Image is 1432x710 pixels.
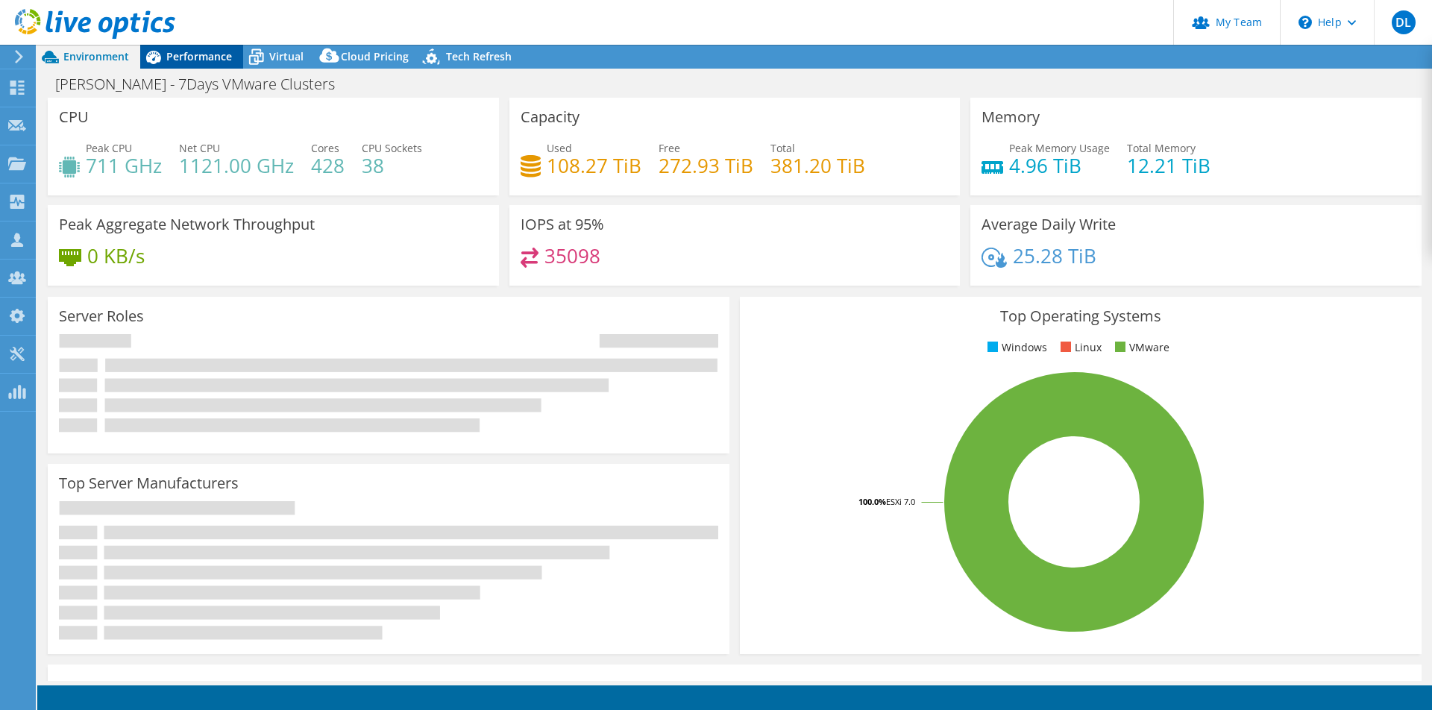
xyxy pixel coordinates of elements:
h3: IOPS at 95% [521,216,604,233]
span: Cores [311,141,339,155]
li: Windows [984,339,1047,356]
li: Linux [1057,339,1102,356]
span: Peak Memory Usage [1009,141,1110,155]
h4: 0 KB/s [87,248,145,264]
h3: Top Server Manufacturers [59,475,239,491]
span: Total [770,141,795,155]
h4: 108.27 TiB [547,157,641,174]
li: VMware [1111,339,1169,356]
h3: Capacity [521,109,580,125]
svg: \n [1298,16,1312,29]
span: Cloud Pricing [341,49,409,63]
h4: 711 GHz [86,157,162,174]
span: Performance [166,49,232,63]
tspan: ESXi 7.0 [886,496,915,507]
h3: Average Daily Write [982,216,1116,233]
h3: Top Operating Systems [751,308,1410,324]
span: Used [547,141,572,155]
span: Net CPU [179,141,220,155]
h4: 272.93 TiB [659,157,753,174]
h4: 381.20 TiB [770,157,865,174]
h3: Server Roles [59,308,144,324]
h1: [PERSON_NAME] - 7Days VMware Clusters [48,76,358,92]
span: Tech Refresh [446,49,512,63]
span: Free [659,141,680,155]
h4: 428 [311,157,345,174]
span: Environment [63,49,129,63]
h4: 38 [362,157,422,174]
span: Virtual [269,49,304,63]
span: CPU Sockets [362,141,422,155]
h4: 12.21 TiB [1127,157,1210,174]
tspan: 100.0% [858,496,886,507]
h4: 1121.00 GHz [179,157,294,174]
h3: Memory [982,109,1040,125]
span: DL [1392,10,1416,34]
h3: Peak Aggregate Network Throughput [59,216,315,233]
span: Total Memory [1127,141,1196,155]
h4: 4.96 TiB [1009,157,1110,174]
h4: 35098 [544,248,600,264]
span: Peak CPU [86,141,132,155]
h4: 25.28 TiB [1013,248,1096,264]
h3: CPU [59,109,89,125]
